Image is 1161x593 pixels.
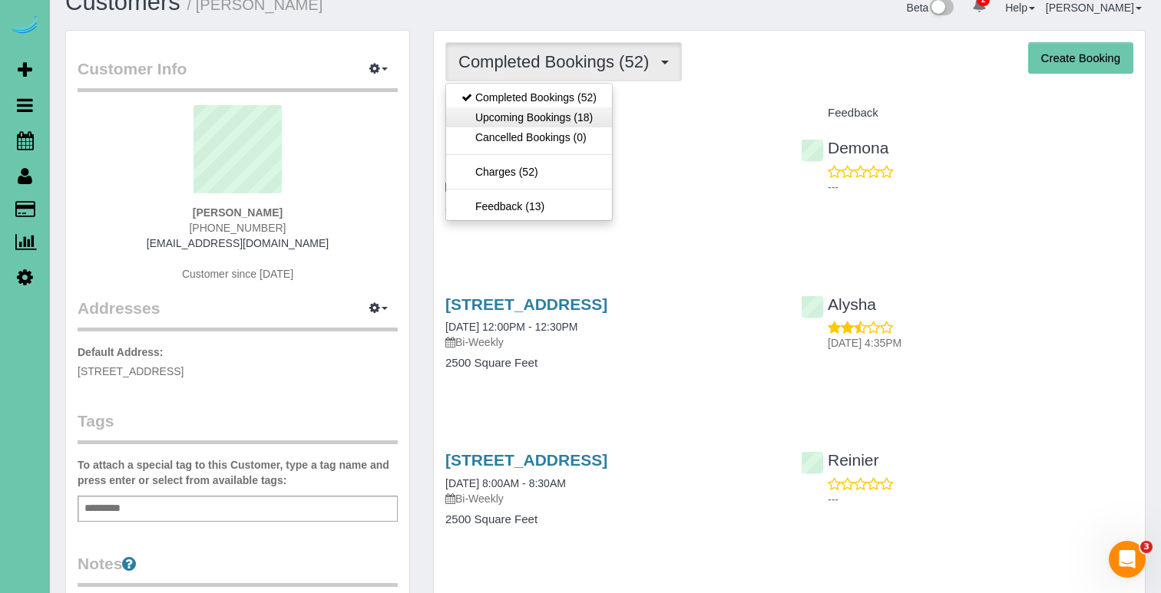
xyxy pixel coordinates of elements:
[189,222,286,234] span: [PHONE_NUMBER]
[445,42,682,81] button: Completed Bookings (52)
[446,87,612,107] a: Completed Bookings (52)
[445,491,778,506] p: Bi-Weekly
[147,237,329,249] a: [EMAIL_ADDRESS][DOMAIN_NAME]
[445,321,577,333] a: [DATE] 12:00PM - 12:30PM
[907,2,954,14] a: Beta
[801,451,879,469] a: Reinier
[1140,541,1153,553] span: 3
[78,344,164,360] label: Default Address:
[1109,541,1146,578] iframe: Intercom live chat
[445,357,778,370] h4: 2500 Square Feet
[1005,2,1035,14] a: Help
[78,552,398,587] legend: Notes
[445,513,778,526] h4: 2500 Square Feet
[446,196,612,216] a: Feedback (13)
[445,451,607,469] a: [STREET_ADDRESS]
[1028,42,1133,74] button: Create Booking
[445,295,607,313] a: [STREET_ADDRESS]
[182,268,293,280] span: Customer since [DATE]
[9,15,40,37] img: Automaid Logo
[828,492,1133,507] p: ---
[78,457,398,488] label: To attach a special tag to this Customer, type a tag name and press enter or select from availabl...
[828,335,1133,351] p: [DATE] 4:35PM
[78,365,184,377] span: [STREET_ADDRESS]
[1046,2,1142,14] a: [PERSON_NAME]
[801,107,1133,120] h4: Feedback
[445,334,778,350] p: Bi-Weekly
[446,107,612,127] a: Upcoming Bookings (18)
[446,127,612,147] a: Cancelled Bookings (0)
[828,180,1133,195] p: ---
[193,206,283,219] strong: [PERSON_NAME]
[78,410,398,444] legend: Tags
[445,477,566,489] a: [DATE] 8:00AM - 8:30AM
[78,58,398,92] legend: Customer Info
[446,162,612,182] a: Charges (52)
[458,52,657,71] span: Completed Bookings (52)
[801,295,876,313] a: Alysha
[801,139,888,156] a: Demona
